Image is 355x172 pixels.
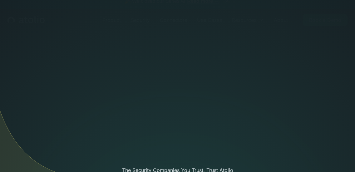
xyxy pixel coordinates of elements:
a: Security [126,14,155,26]
a: Use Cases [192,14,227,26]
a: home [7,16,45,24]
a: Product [97,14,126,26]
a: Connectors [155,14,192,26]
a: Book a Demo [303,14,348,26]
div: Resources [232,16,256,24]
a: About [269,14,293,26]
div: Resources [227,14,269,26]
